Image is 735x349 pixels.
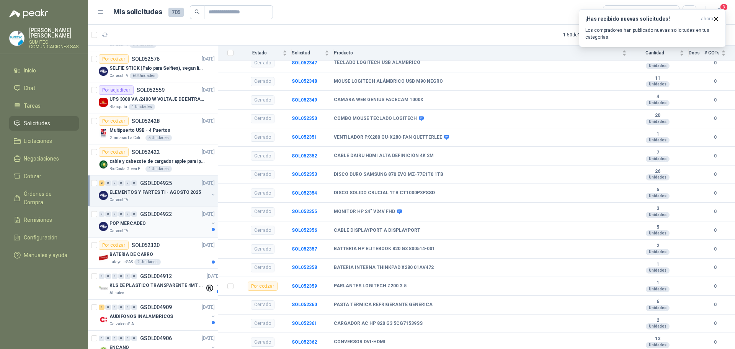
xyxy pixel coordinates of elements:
b: 0 [704,115,726,122]
p: Los compradores han publicado nuevas solicitudes en tus categorías. [585,27,719,41]
p: POP MERCADEO [109,220,146,227]
div: 1 Unidades [129,104,155,110]
div: Unidades [646,156,670,162]
b: PASTA TERMICA REFRIGERANTE GENERICA [334,302,433,308]
button: 3 [712,5,726,19]
p: GSOL004922 [140,211,172,217]
div: Cerrado [251,170,274,179]
a: Por adjudicarSOL052559[DATE] Company LogoUPS 3000 VA /2400 W VOLTAJE DE ENTRADA / SALIDA 12V ON L... [88,82,218,113]
img: Company Logo [99,253,108,262]
div: Unidades [646,212,670,218]
th: Estado [238,46,292,61]
div: Cerrado [251,151,274,161]
a: Por cotizarSOL052320[DATE] Company LogoBATERIA DE CARROLafayette SAS2 Unidades [88,238,218,269]
div: 0 [125,336,131,341]
p: Lafayette SAS [109,259,133,265]
p: AUDIFONOS INALAMBRICOS [109,313,173,320]
span: Manuales y ayuda [24,251,67,259]
a: Remisiones [9,213,79,227]
span: Inicio [24,66,36,75]
span: Configuración [24,233,57,242]
div: Unidades [646,193,670,199]
b: 11 [631,75,684,82]
p: cable y cabezote de cargador apple para iphone [109,158,205,165]
a: Tareas [9,98,79,113]
div: Unidades [646,174,670,180]
span: Chat [24,84,35,92]
div: 0 [125,211,131,217]
a: SOL052359 [292,283,317,289]
div: Cerrado [251,188,274,198]
div: 0 [105,274,111,279]
div: Unidades [646,100,670,106]
div: 0 [131,274,137,279]
a: SOL052358 [292,265,317,270]
p: [DATE] [202,180,215,187]
div: Por cotizar [99,241,129,250]
p: [DATE] [202,87,215,94]
p: SOL052428 [132,118,160,124]
div: 0 [118,274,124,279]
div: 0 [105,305,111,310]
b: 26 [631,169,684,175]
b: 20 [631,113,684,119]
b: MONITOR HP 24" V24V FHD [334,209,395,215]
h1: Mis solicitudes [113,7,162,18]
b: VENTILADOR P/X280 QU-X280-FAN QUETTERLEE [334,134,442,141]
div: Por cotizar [248,282,278,291]
span: 3 [720,3,728,11]
div: 0 [105,180,111,186]
span: ahora [701,16,713,22]
a: Configuración [9,230,79,245]
b: MOUSE LOGITECH ALÁMBRICO USB M90 NEGRO [334,79,443,85]
div: Por cotizar [99,116,129,126]
th: Producto [334,46,631,61]
div: 0 [118,305,124,310]
a: Chat [9,81,79,95]
p: Caracol TV [109,228,128,234]
p: Calzatodo S.A. [109,321,135,327]
img: Logo peakr [9,9,48,18]
p: [DATE] [202,56,215,63]
p: [DATE] [202,304,215,311]
p: GSOL004909 [140,305,172,310]
b: SOL052362 [292,339,317,345]
a: Licitaciones [9,134,79,148]
b: SOL052351 [292,134,317,140]
b: 0 [704,97,726,104]
a: SOL052354 [292,190,317,196]
p: SUMITEC COMUNICACIONES SAS [29,40,79,49]
b: DISCO DURO SAMSUNG 870 EVO MZ-77E1T0 1TB [334,172,443,178]
div: Cerrado [251,58,274,67]
b: COMBO MOUSE TECLADO LOGITECH [334,116,417,122]
a: Por cotizarSOL052422[DATE] Company Logocable y cabezote de cargador apple para iphoneBioCosta Gre... [88,144,218,175]
b: 0 [704,264,726,271]
a: Inicio [9,63,79,78]
p: SOL052320 [132,242,160,248]
div: 0 [131,211,137,217]
a: Por cotizarSOL052428[DATE] Company LogoMultipuerto USB - 4 PuertosGimnasio La Colina5 Unidades [88,113,218,144]
img: Company Logo [99,315,108,324]
a: SOL052348 [292,79,317,84]
b: CAMARA WEB GENIUS FACECAM 1000X [334,97,423,103]
a: SOL052361 [292,321,317,326]
span: Remisiones [24,216,52,224]
div: Cerrado [251,319,274,328]
p: GSOL004906 [140,336,172,341]
div: Por adjudicar [99,85,134,95]
div: 0 [131,305,137,310]
div: Por cotizar [99,54,129,64]
div: 0 [99,336,105,341]
b: 1 [631,262,684,268]
div: 9 [99,305,105,310]
div: 0 [99,274,105,279]
b: 0 [704,246,726,253]
a: SOL052357 [292,246,317,252]
a: SOL052353 [292,172,317,177]
b: PARLANTES LOGITECH Z200 3.5 [334,283,407,289]
b: 5 [631,224,684,231]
